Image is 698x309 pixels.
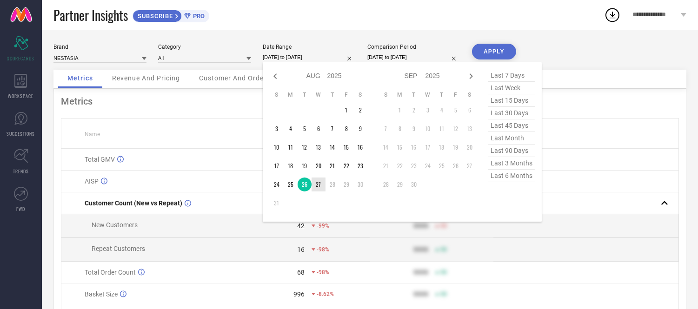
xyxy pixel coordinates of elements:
span: 50 [440,246,447,253]
th: Thursday [326,91,339,99]
span: Customer Count (New vs Repeat) [85,199,182,207]
th: Wednesday [421,91,435,99]
td: Tue Aug 05 2025 [298,122,312,136]
input: Select date range [263,53,356,62]
input: Select comparison period [367,53,460,62]
td: Tue Sep 30 2025 [407,178,421,191]
span: FWD [17,205,26,212]
td: Sat Aug 02 2025 [353,103,367,117]
td: Thu Aug 21 2025 [326,159,339,173]
td: Mon Aug 11 2025 [284,140,298,154]
span: Revenue And Pricing [112,74,180,82]
td: Wed Sep 10 2025 [421,122,435,136]
td: Wed Aug 27 2025 [312,178,326,191]
div: 16 [297,246,305,253]
td: Fri Aug 01 2025 [339,103,353,117]
td: Wed Sep 24 2025 [421,159,435,173]
div: 9999 [413,222,428,230]
th: Wednesday [312,91,326,99]
td: Fri Aug 15 2025 [339,140,353,154]
td: Tue Aug 12 2025 [298,140,312,154]
span: last 6 months [488,170,535,182]
td: Wed Sep 03 2025 [421,103,435,117]
th: Friday [339,91,353,99]
span: Total Order Count [85,269,136,276]
div: Category [158,44,251,50]
td: Mon Aug 18 2025 [284,159,298,173]
th: Monday [284,91,298,99]
td: Sun Sep 14 2025 [379,140,393,154]
td: Sat Aug 16 2025 [353,140,367,154]
span: last 15 days [488,94,535,107]
div: Open download list [604,7,621,23]
td: Mon Sep 22 2025 [393,159,407,173]
th: Thursday [435,91,449,99]
td: Tue Aug 26 2025 [298,178,312,191]
td: Sat Sep 27 2025 [463,159,477,173]
td: Sun Aug 24 2025 [270,178,284,191]
span: Total GMV [85,156,115,163]
span: PRO [191,13,205,20]
span: Name [85,131,100,138]
td: Mon Sep 01 2025 [393,103,407,117]
div: Date Range [263,44,356,50]
td: Fri Sep 26 2025 [449,159,463,173]
div: Next month [465,71,477,82]
span: Partner Insights [53,6,128,25]
div: Comparison Period [367,44,460,50]
span: Repeat Customers [92,245,145,252]
span: -98% [317,269,329,276]
span: New Customers [92,221,138,229]
td: Thu Sep 25 2025 [435,159,449,173]
td: Sun Aug 17 2025 [270,159,284,173]
span: TRENDS [13,168,29,175]
td: Sat Sep 06 2025 [463,103,477,117]
th: Tuesday [298,91,312,99]
div: Brand [53,44,146,50]
span: last 3 months [488,157,535,170]
td: Tue Sep 16 2025 [407,140,421,154]
td: Sun Sep 21 2025 [379,159,393,173]
th: Sunday [379,91,393,99]
span: SUGGESTIONS [7,130,35,137]
div: 996 [293,290,305,298]
td: Mon Aug 25 2025 [284,178,298,191]
span: -98% [317,246,329,253]
td: Sat Aug 30 2025 [353,178,367,191]
td: Fri Sep 05 2025 [449,103,463,117]
th: Saturday [353,91,367,99]
div: Previous month [270,71,281,82]
td: Sun Aug 10 2025 [270,140,284,154]
span: last 7 days [488,69,535,82]
div: 9999 [413,269,428,276]
td: Tue Aug 19 2025 [298,159,312,173]
span: 50 [440,269,447,276]
td: Sun Sep 07 2025 [379,122,393,136]
td: Sun Aug 31 2025 [270,196,284,210]
td: Thu Sep 11 2025 [435,122,449,136]
td: Tue Sep 02 2025 [407,103,421,117]
span: -99% [317,223,329,229]
td: Fri Aug 29 2025 [339,178,353,191]
th: Monday [393,91,407,99]
div: 9999 [413,246,428,253]
td: Mon Sep 08 2025 [393,122,407,136]
td: Fri Sep 19 2025 [449,140,463,154]
span: 50 [440,223,447,229]
td: Mon Sep 29 2025 [393,178,407,191]
span: last 90 days [488,145,535,157]
button: APPLY [472,44,516,59]
th: Friday [449,91,463,99]
span: Basket Size [85,290,118,298]
td: Wed Aug 06 2025 [312,122,326,136]
a: SUBSCRIBEPRO [133,7,209,22]
td: Mon Aug 04 2025 [284,122,298,136]
th: Sunday [270,91,284,99]
td: Fri Sep 12 2025 [449,122,463,136]
td: Thu Sep 18 2025 [435,140,449,154]
span: -8.62% [317,291,334,297]
span: 50 [440,291,447,297]
td: Mon Sep 15 2025 [393,140,407,154]
td: Thu Aug 07 2025 [326,122,339,136]
td: Sat Aug 09 2025 [353,122,367,136]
